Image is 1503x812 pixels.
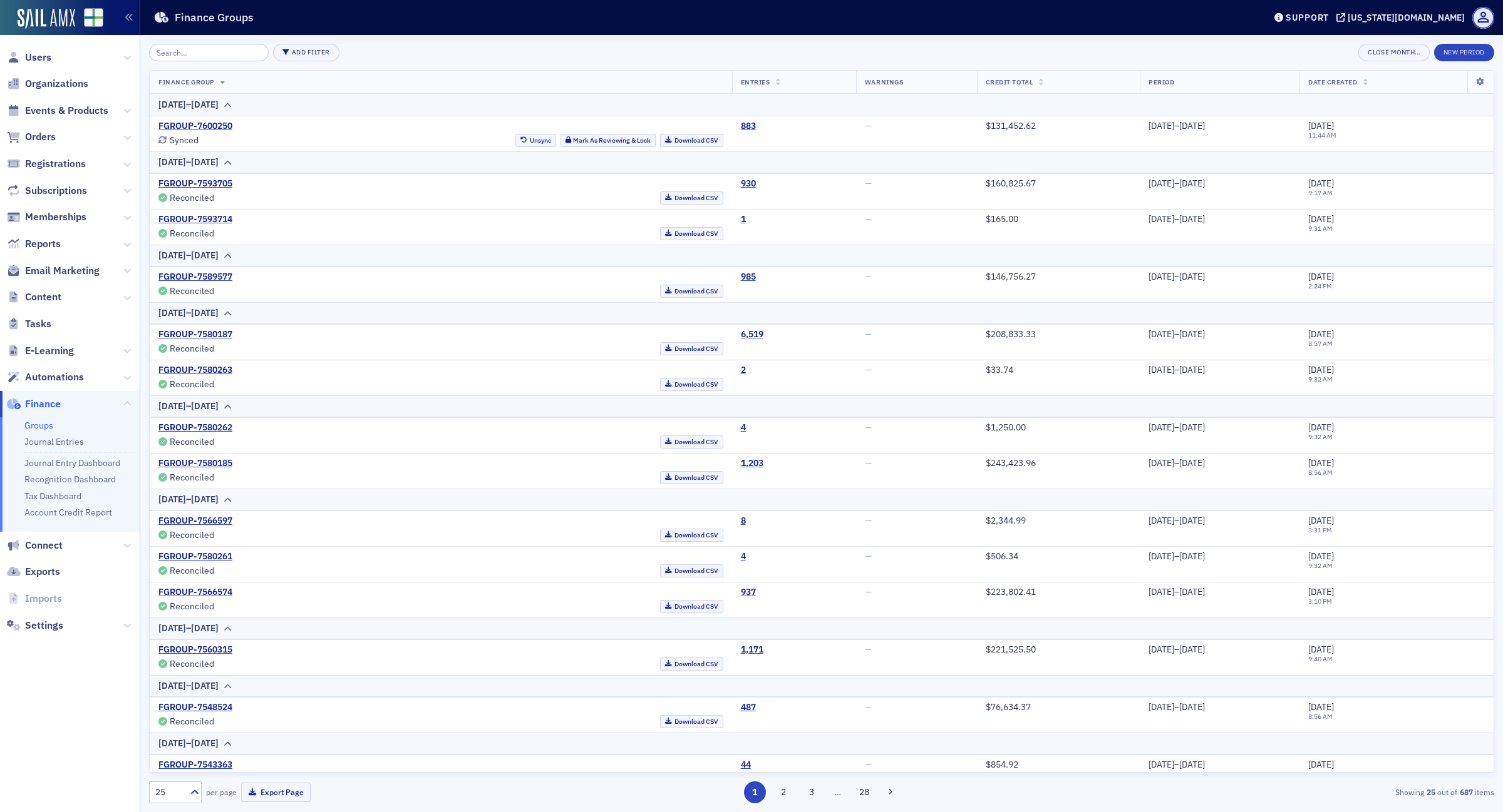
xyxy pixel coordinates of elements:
[1308,597,1332,606] time: 3:10 PM
[170,661,214,667] div: Reconciled
[741,365,746,376] div: 2
[865,586,872,597] span: —
[158,121,232,132] a: FGROUP-7600250
[560,134,656,147] button: Mark As Reviewing & Lock
[772,781,794,803] button: 2
[1149,214,1291,225] div: [DATE]–[DATE]
[1308,468,1333,477] time: 8:56 AM
[25,592,62,606] span: Imports
[25,184,87,198] span: Subscriptions
[170,345,214,352] div: Reconciled
[158,249,219,262] div: [DATE]–[DATE]
[84,8,103,28] img: SailAMX
[660,378,723,391] a: Download CSV
[515,134,556,147] button: Unsync
[158,702,232,713] a: FGROUP-7548524
[158,679,219,693] div: [DATE]–[DATE]
[24,474,116,485] a: Recognition Dashboard
[170,381,214,388] div: Reconciled
[1308,213,1334,225] span: [DATE]
[25,370,84,384] span: Automations
[158,515,232,527] a: FGROUP-7566597
[986,644,1036,655] span: $221,525.50
[1308,120,1334,131] span: [DATE]
[158,214,232,225] a: FGROUP-7593714
[741,121,756,132] div: 883
[1308,271,1334,282] span: [DATE]
[273,44,339,61] button: Add Filter
[1358,44,1429,61] button: Close Month…
[741,272,756,283] a: 985
[25,77,88,91] span: Organizations
[741,78,770,86] span: Entries
[660,471,723,484] a: Download CSV
[660,529,723,542] a: Download CSV
[25,539,63,552] span: Connect
[741,214,746,225] a: 1
[986,759,1018,770] span: $854.92
[7,619,63,632] a: Settings
[7,592,62,606] a: Imports
[158,178,232,190] a: FGROUP-7593705
[986,422,1026,433] span: $1,250.00
[7,317,51,331] a: Tasks
[660,600,723,613] a: Download CSV
[1308,644,1334,655] span: [DATE]
[149,44,269,61] input: Search…
[24,507,112,518] a: Account Credit Report
[865,364,872,375] span: —
[865,422,872,433] span: —
[865,759,872,770] span: —
[854,781,875,803] button: 28
[741,329,763,340] div: 6,519
[986,178,1036,189] span: $160,825.67
[1308,364,1334,375] span: [DATE]
[170,288,214,295] div: Reconciled
[1308,712,1333,721] time: 8:56 AM
[660,435,723,449] a: Download CSV
[744,781,766,803] button: 1
[170,567,214,574] div: Reconciled
[986,213,1018,225] span: $165.00
[1308,551,1334,562] span: [DATE]
[1149,272,1291,283] div: [DATE]–[DATE]
[1472,7,1494,29] span: Profile
[25,210,86,224] span: Memberships
[1308,328,1334,340] span: [DATE]
[660,285,723,298] a: Download CSV
[1308,515,1334,526] span: [DATE]
[986,328,1036,340] span: $208,833.33
[25,317,51,331] span: Tasks
[1055,786,1494,798] div: Showing out of items
[660,227,723,240] a: Download CSV
[741,702,756,713] div: 487
[7,157,86,171] a: Registrations
[7,77,88,91] a: Organizations
[25,344,74,358] span: E-Learning
[158,156,219,169] div: [DATE]–[DATE]
[741,422,746,434] a: 4
[170,718,214,725] div: Reconciled
[741,644,763,656] a: 1,171
[24,420,53,431] a: Groups
[158,422,232,434] a: FGROUP-7580262
[158,587,232,598] a: FGROUP-7566574
[158,737,219,750] div: [DATE]–[DATE]
[741,178,756,190] a: 930
[7,290,61,304] a: Content
[1308,457,1334,469] span: [DATE]
[986,551,1018,562] span: $506.34
[1308,375,1333,383] time: 9:32 AM
[660,564,723,577] a: Download CSV
[170,137,199,144] div: Synced
[741,515,746,527] div: 8
[7,104,108,118] a: Events & Products
[865,551,872,562] span: —
[18,9,75,29] img: SailAMX
[741,551,746,562] div: 4
[660,657,723,671] a: Download CSV
[986,701,1031,713] span: $76,634.37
